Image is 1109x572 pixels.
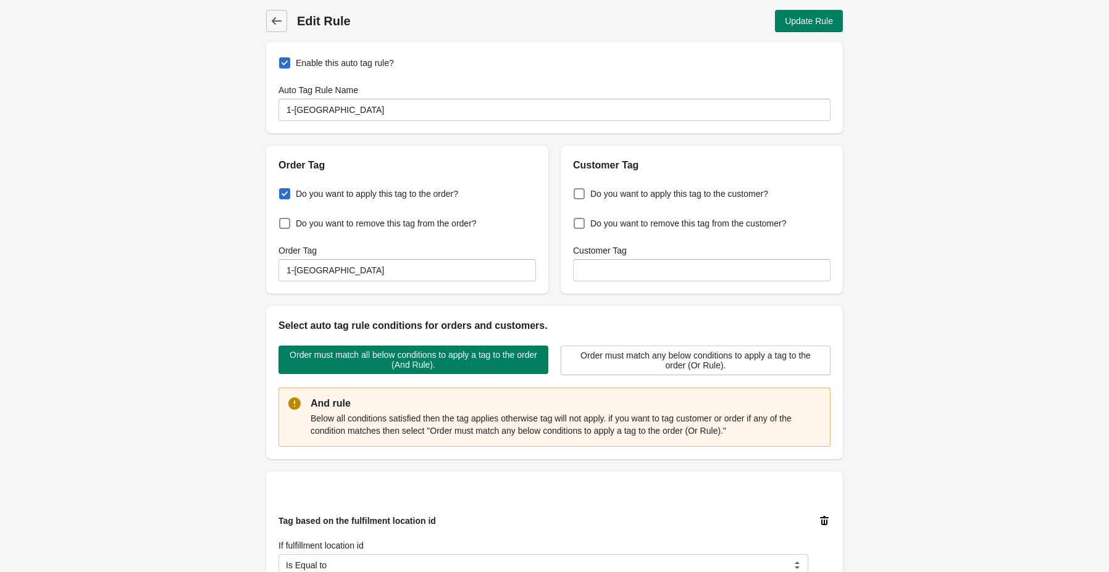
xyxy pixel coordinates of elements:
[296,217,477,230] span: Do you want to remove this tag from the order?
[297,12,553,30] h1: Edit Rule
[278,84,358,96] label: Auto Tag Rule Name
[785,16,833,26] span: Update Rule
[296,188,458,200] span: Do you want to apply this tag to the order?
[311,412,821,437] p: Below all conditions satisfied then the tag applies otherwise tag will not apply. if you want to ...
[288,350,538,370] span: Order must match all below conditions to apply a tag to the order (And Rule).
[590,217,786,230] span: Do you want to remove this tag from the customer?
[561,346,831,375] button: Order must match any below conditions to apply a tag to the order (Or Rule).
[573,158,831,173] h2: Customer Tag
[571,350,820,370] span: Order must match any below conditions to apply a tag to the order (Or Rule).
[590,188,768,200] span: Do you want to apply this tag to the customer?
[278,158,536,173] h2: Order Tag
[278,539,364,552] label: If fulfillment location id
[278,318,831,333] h2: Select auto tag rule conditions for orders and customers.
[278,346,548,374] button: Order must match all below conditions to apply a tag to the order (And Rule).
[573,244,627,257] label: Customer Tag
[296,57,394,69] span: Enable this auto tag rule?
[775,10,843,32] button: Update Rule
[311,396,821,411] p: And rule
[278,244,317,257] label: Order Tag
[278,516,436,526] span: Tag based on the fulfilment location id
